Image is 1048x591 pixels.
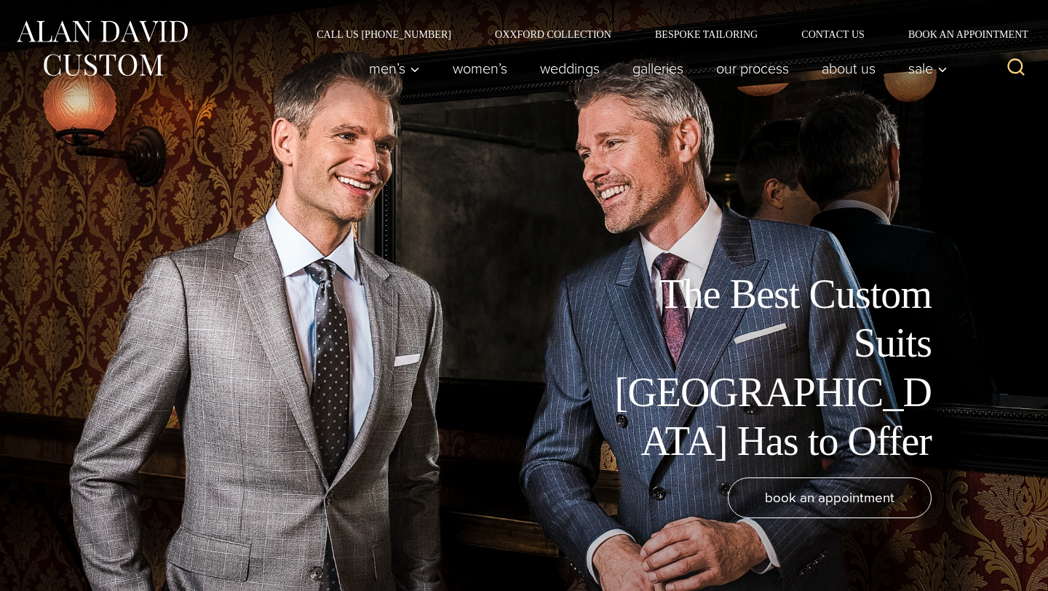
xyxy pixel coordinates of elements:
a: book an appointment [728,477,932,518]
nav: Primary Navigation [353,54,956,83]
span: book an appointment [765,487,894,508]
a: Call Us [PHONE_NUMBER] [295,29,473,39]
h1: The Best Custom Suits [GEOGRAPHIC_DATA] Has to Offer [604,270,932,466]
a: Bespoke Tailoring [633,29,779,39]
a: Our Process [700,54,806,83]
a: Galleries [616,54,700,83]
button: View Search Form [999,51,1033,86]
a: Oxxford Collection [473,29,633,39]
a: Book an Appointment [886,29,1033,39]
a: Contact Us [779,29,886,39]
a: weddings [524,54,616,83]
nav: Secondary Navigation [295,29,1033,39]
span: Sale [908,61,948,76]
span: Men’s [369,61,420,76]
img: Alan David Custom [15,16,189,81]
a: About Us [806,54,892,83]
a: Women’s [437,54,524,83]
